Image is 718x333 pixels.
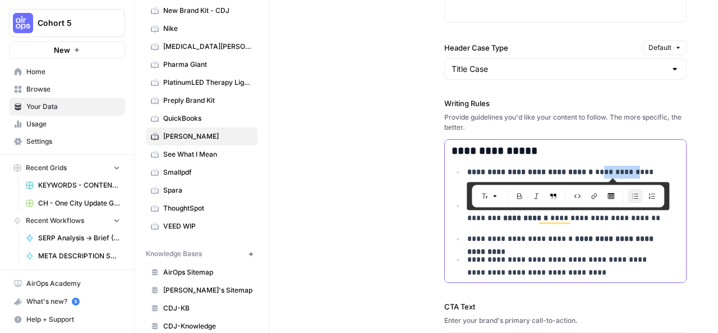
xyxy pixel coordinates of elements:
img: tab_domain_overview_orange.svg [30,65,39,74]
div: What's new? [10,293,125,310]
a: Settings [9,133,125,150]
span: Settings [26,136,120,147]
label: Writing Rules [444,98,687,109]
img: Cohort 5 Logo [13,13,33,33]
img: website_grey.svg [18,29,27,38]
a: KEYWORDS - CONTENT BRIEFS - BLOGS [21,176,125,194]
a: ThoughtSpot [146,199,257,217]
button: Recent Workflows [9,212,125,229]
span: AirOps Sitemap [163,267,252,277]
div: v 4.0.25 [31,18,55,27]
a: Browse [9,80,125,98]
input: Title Case [452,63,666,75]
span: META DESCRIPTION SERVICE PAGE [38,251,120,261]
span: CDJ-Knowledge [163,321,252,331]
a: QuickBooks [146,110,257,127]
button: Default [643,40,687,55]
span: KEYWORDS - CONTENT BRIEFS - BLOGS [38,180,120,190]
a: VEED WIP [146,217,257,235]
a: AirOps Sitemap [146,263,257,281]
label: Header Case Type [444,42,639,53]
button: Recent Grids [9,159,125,176]
a: Smallpdf [146,163,257,181]
button: What's new? 5 [9,293,125,311]
span: Cohort 5 [38,17,105,29]
button: Help + Support [9,311,125,329]
button: Workspace: Cohort 5 [9,9,125,37]
a: PlatinumLED Therapy Lights [146,74,257,92]
span: Browse [26,84,120,94]
span: Preply Brand Kit [163,95,252,106]
a: Nike [146,20,257,38]
span: Recent Grids [26,163,67,173]
a: [MEDICAL_DATA][PERSON_NAME] [146,38,257,56]
span: SERP Analysis -> Brief ([PERSON_NAME]) [38,233,120,243]
a: META DESCRIPTION SERVICE PAGE [21,247,125,265]
span: QuickBooks [163,113,252,124]
span: Nike [163,24,252,34]
a: AirOps Academy [9,275,125,293]
a: CH - One City Update Grid [21,194,125,212]
span: [PERSON_NAME]'s Sitemap [163,285,252,295]
img: logo_orange.svg [18,18,27,27]
span: Smallpdf [163,167,252,177]
span: Default [648,43,671,53]
a: SERP Analysis -> Brief ([PERSON_NAME]) [21,229,125,247]
button: New [9,42,125,58]
text: 5 [74,299,77,304]
a: Spara [146,181,257,199]
div: Keywords by Traffic [124,66,189,74]
a: New Brand Kit - CDJ [146,2,257,20]
span: ThoughtSpot [163,203,252,213]
span: New [54,44,70,56]
span: [MEDICAL_DATA][PERSON_NAME] [163,42,252,52]
span: [PERSON_NAME] [163,131,252,142]
span: Home [26,67,120,77]
a: See What I Mean [146,145,257,163]
span: See What I Mean [163,149,252,159]
img: tab_keywords_by_traffic_grey.svg [112,65,121,74]
a: Preply Brand Kit [146,92,257,110]
a: Pharma Giant [146,56,257,74]
span: VEED WIP [163,221,252,231]
a: Usage [9,115,125,133]
a: Your Data [9,98,125,116]
span: CH - One City Update Grid [38,198,120,208]
div: Provide guidelines you'd like your content to follow. The more specific, the better. [444,112,687,133]
span: CDJ-KB [163,303,252,313]
label: CTA Text [444,301,687,312]
span: Knowledge Bases [146,249,202,259]
a: [PERSON_NAME] [146,127,257,145]
div: Domain: [DOMAIN_NAME] [29,29,123,38]
span: Pharma Giant [163,60,252,70]
span: PlatinumLED Therapy Lights [163,77,252,88]
span: Help + Support [26,314,120,325]
span: Usage [26,119,120,129]
a: [PERSON_NAME]'s Sitemap [146,281,257,299]
div: Enter your brand's primary call-to-action. [444,316,687,326]
span: Spara [163,185,252,195]
a: Home [9,63,125,81]
span: Recent Workflows [26,216,84,226]
span: Your Data [26,102,120,112]
a: CDJ-KB [146,299,257,317]
span: New Brand Kit - CDJ [163,6,252,16]
span: AirOps Academy [26,279,120,289]
div: Domain Overview [43,66,100,74]
a: 5 [72,298,80,305]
